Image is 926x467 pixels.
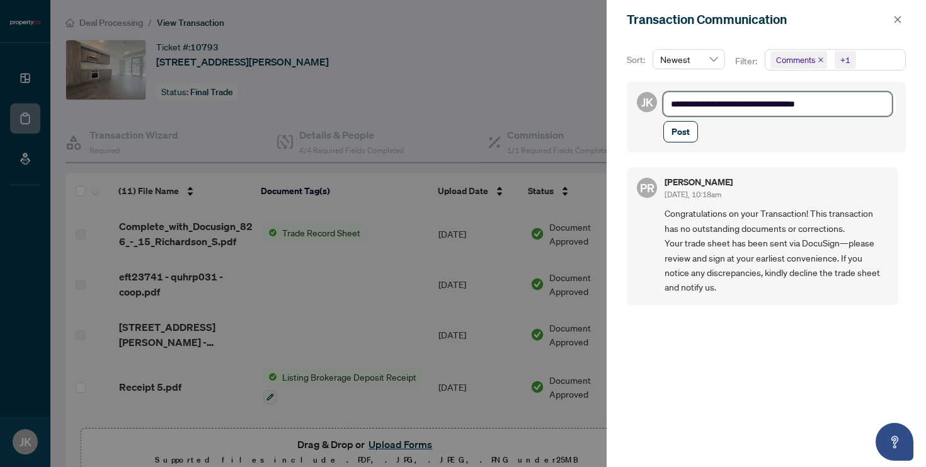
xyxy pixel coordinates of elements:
[818,57,824,63] span: close
[660,50,717,69] span: Newest
[665,206,888,294] span: Congratulations on your Transaction! This transaction has no outstanding documents or corrections...
[665,178,733,187] h5: [PERSON_NAME]
[776,54,815,66] span: Comments
[770,51,827,69] span: Comments
[627,53,648,67] p: Sort:
[640,179,654,197] span: PR
[735,54,759,68] p: Filter:
[627,10,889,29] div: Transaction Communication
[641,93,653,111] span: JK
[672,122,690,142] span: Post
[663,121,698,142] button: Post
[893,15,902,24] span: close
[840,54,850,66] div: +1
[876,423,913,461] button: Open asap
[665,190,721,199] span: [DATE], 10:18am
